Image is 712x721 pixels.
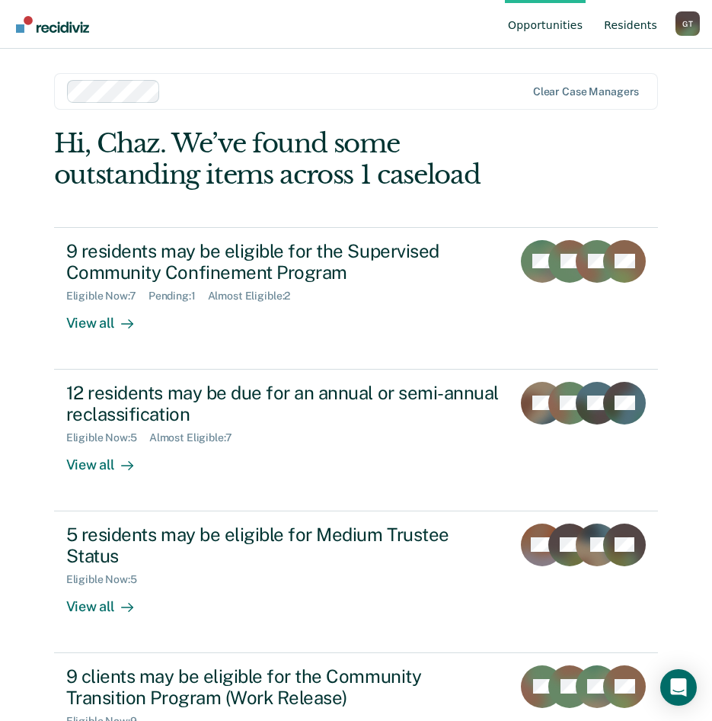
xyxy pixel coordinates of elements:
[66,586,152,616] div: View all
[54,370,659,511] a: 12 residents may be due for an annual or semi-annual reclassificationEligible Now:5Almost Eligibl...
[208,290,303,303] div: Almost Eligible : 2
[66,444,152,474] div: View all
[66,524,500,568] div: 5 residents may be eligible for Medium Trustee Status
[148,290,208,303] div: Pending : 1
[66,303,152,332] div: View all
[16,16,89,33] img: Recidiviz
[66,665,500,710] div: 9 clients may be eligible for the Community Transition Program (Work Release)
[66,573,149,586] div: Eligible Now : 5
[54,227,659,370] a: 9 residents may be eligible for the Supervised Community Confinement ProgramEligible Now:7Pending...
[66,240,500,284] div: 9 residents may be eligible for the Supervised Community Confinement Program
[660,669,697,706] div: Open Intercom Messenger
[66,382,500,426] div: 12 residents may be due for an annual or semi-annual reclassification
[149,431,244,444] div: Almost Eligible : 7
[54,511,659,653] a: 5 residents may be eligible for Medium Trustee StatusEligible Now:5View all
[675,11,700,36] button: Profile dropdown button
[54,128,538,191] div: Hi, Chaz. We’ve found some outstanding items across 1 caseload
[675,11,700,36] div: G T
[533,85,639,98] div: Clear case managers
[66,290,148,303] div: Eligible Now : 7
[66,431,149,444] div: Eligible Now : 5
